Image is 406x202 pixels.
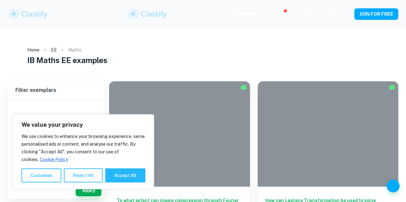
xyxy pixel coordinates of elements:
[76,185,101,196] button: Apply
[51,45,57,54] a: EE
[270,11,285,18] p: Review
[389,85,395,91] img: Marked
[64,168,103,182] button: Reject All
[68,46,82,53] p: Maths
[8,8,48,20] img: Clastify logo
[39,157,68,162] a: Cookie Policy
[22,133,145,163] p: We use cookies to enhance your browsing experience, serve personalised ads or content, and analys...
[27,45,39,54] a: Home
[22,168,61,182] button: Customise
[234,10,257,17] p: Exemplars
[387,180,400,192] button: Help and Feedback
[8,81,104,99] h6: Filter exemplars
[27,54,379,66] h1: IB Maths EE examples
[127,8,168,20] img: Clastify logo
[329,12,341,17] a: Login
[22,121,145,129] p: We value your privacy
[13,114,154,189] div: We value your privacy
[354,8,398,20] button: JOIN FOR FREE
[105,168,145,182] button: Accept All
[298,12,316,17] a: Schools
[240,85,247,91] img: Marked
